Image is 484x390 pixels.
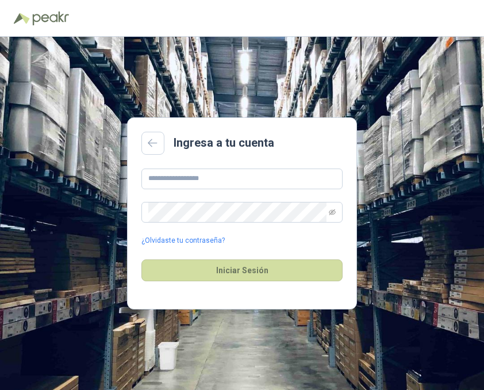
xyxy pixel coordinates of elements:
[174,134,274,152] h2: Ingresa a tu cuenta
[14,13,30,24] img: Logo
[32,12,69,25] img: Peakr
[141,235,225,246] a: ¿Olvidaste tu contraseña?
[141,259,343,281] button: Iniciar Sesión
[329,209,336,216] span: eye-invisible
